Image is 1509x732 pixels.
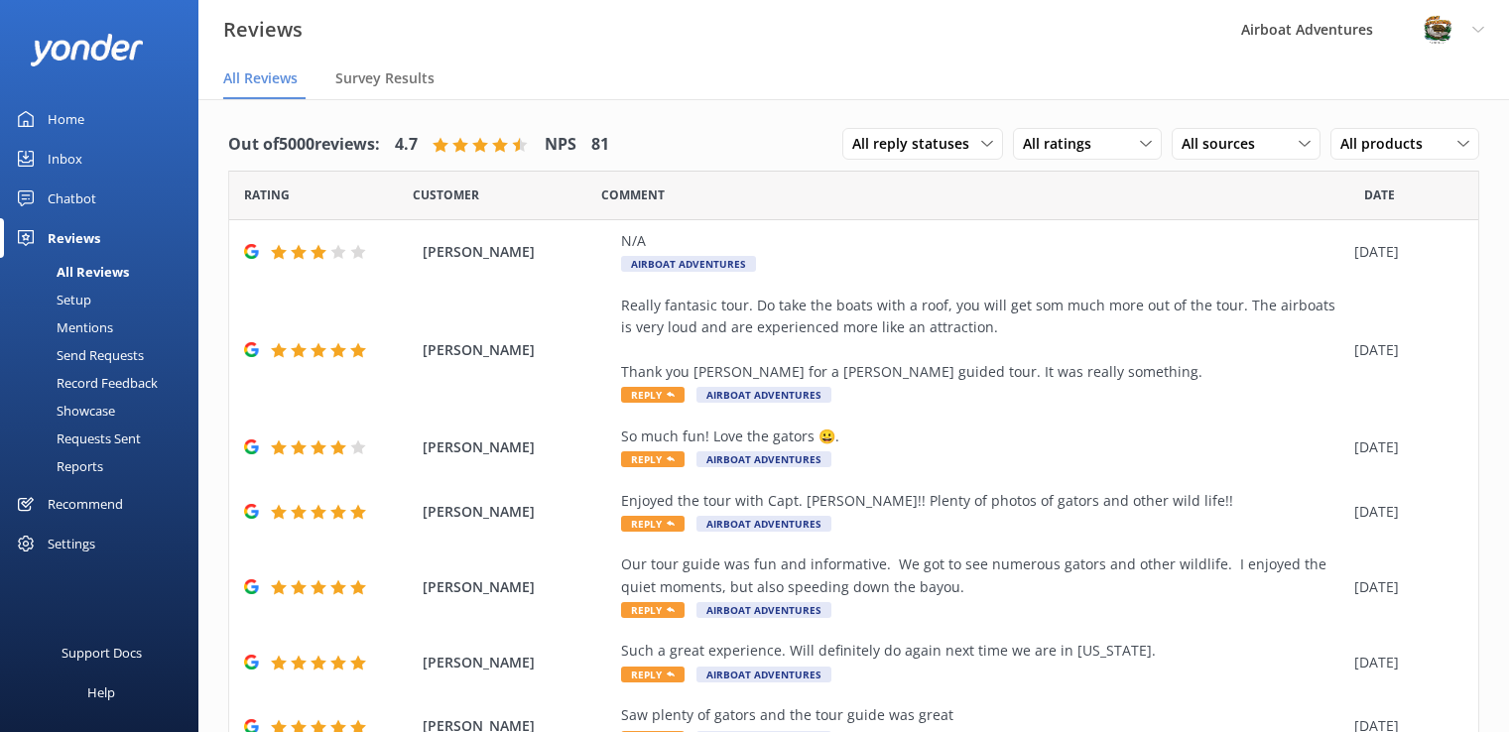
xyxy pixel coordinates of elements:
[1340,133,1435,155] span: All products
[12,313,113,341] div: Mentions
[335,68,435,88] span: Survey Results
[1354,436,1453,458] div: [DATE]
[423,652,611,673] span: [PERSON_NAME]
[696,516,831,532] span: Airboat Adventures
[12,397,198,425] a: Showcase
[545,132,576,158] h4: NPS
[621,602,685,618] span: Reply
[1182,133,1267,155] span: All sources
[621,426,1344,447] div: So much fun! Love the gators 😀.
[423,339,611,361] span: [PERSON_NAME]
[48,484,123,524] div: Recommend
[30,34,144,66] img: yonder-white-logo.png
[696,387,831,403] span: Airboat Adventures
[12,369,198,397] a: Record Feedback
[696,602,831,618] span: Airboat Adventures
[228,132,380,158] h4: Out of 5000 reviews:
[48,524,95,563] div: Settings
[12,452,198,480] a: Reports
[621,451,685,467] span: Reply
[423,241,611,263] span: [PERSON_NAME]
[423,576,611,598] span: [PERSON_NAME]
[1423,15,1452,45] img: 271-1670286363.jpg
[12,425,198,452] a: Requests Sent
[1023,133,1103,155] span: All ratings
[87,672,115,712] div: Help
[423,501,611,523] span: [PERSON_NAME]
[1354,576,1453,598] div: [DATE]
[12,258,129,286] div: All Reviews
[696,451,831,467] span: Airboat Adventures
[12,286,91,313] div: Setup
[48,139,82,179] div: Inbox
[601,185,665,204] span: Question
[621,704,1344,726] div: Saw plenty of gators and the tour guide was great
[423,436,611,458] span: [PERSON_NAME]
[621,295,1344,384] div: Really fantasic tour. Do take the boats with a roof, you will get som much more out of the tour. ...
[621,256,756,272] span: Airboat Adventures
[12,369,158,397] div: Record Feedback
[621,640,1344,662] div: Such a great experience. Will definitely do again next time we are in [US_STATE].
[413,185,479,204] span: Date
[1354,241,1453,263] div: [DATE]
[12,425,141,452] div: Requests Sent
[12,258,198,286] a: All Reviews
[621,516,685,532] span: Reply
[223,68,298,88] span: All Reviews
[621,230,1344,252] div: N/A
[12,397,115,425] div: Showcase
[696,667,831,682] span: Airboat Adventures
[395,132,418,158] h4: 4.7
[12,313,198,341] a: Mentions
[12,286,198,313] a: Setup
[223,14,303,46] h3: Reviews
[621,387,685,403] span: Reply
[48,179,96,218] div: Chatbot
[244,185,290,204] span: Date
[12,341,198,369] a: Send Requests
[48,99,84,139] div: Home
[1364,185,1395,204] span: Date
[48,218,100,258] div: Reviews
[1354,652,1453,673] div: [DATE]
[1354,339,1453,361] div: [DATE]
[12,452,103,480] div: Reports
[62,633,142,672] div: Support Docs
[621,490,1344,512] div: Enjoyed the tour with Capt. [PERSON_NAME]!! Plenty of photos of gators and other wild life!!
[12,341,144,369] div: Send Requests
[1354,501,1453,523] div: [DATE]
[591,132,609,158] h4: 81
[852,133,981,155] span: All reply statuses
[621,553,1344,598] div: Our tour guide was fun and informative. We got to see numerous gators and other wildlife. I enjoy...
[621,667,685,682] span: Reply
